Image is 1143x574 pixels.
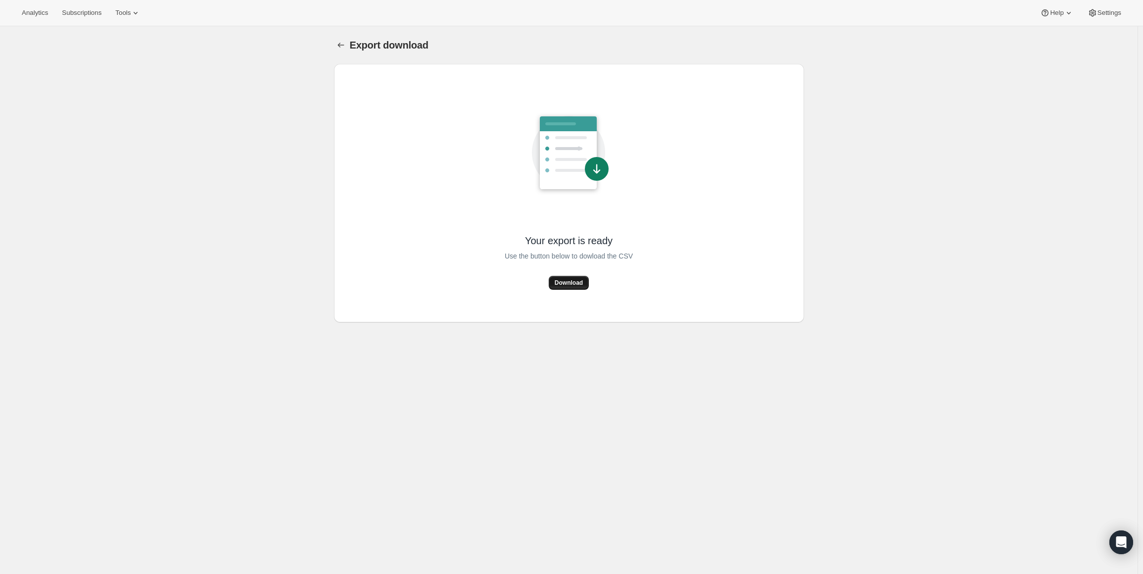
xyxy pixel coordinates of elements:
[1097,9,1121,17] span: Settings
[334,38,348,52] button: Export download
[16,6,54,20] button: Analytics
[115,9,131,17] span: Tools
[525,234,613,247] span: Your export is ready
[1034,6,1079,20] button: Help
[22,9,48,17] span: Analytics
[1109,530,1133,554] div: Open Intercom Messenger
[56,6,107,20] button: Subscriptions
[549,276,589,290] button: Download
[109,6,146,20] button: Tools
[62,9,101,17] span: Subscriptions
[350,40,429,51] span: Export download
[1082,6,1127,20] button: Settings
[1050,9,1063,17] span: Help
[505,250,633,262] span: Use the button below to dowload the CSV
[555,279,583,287] span: Download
